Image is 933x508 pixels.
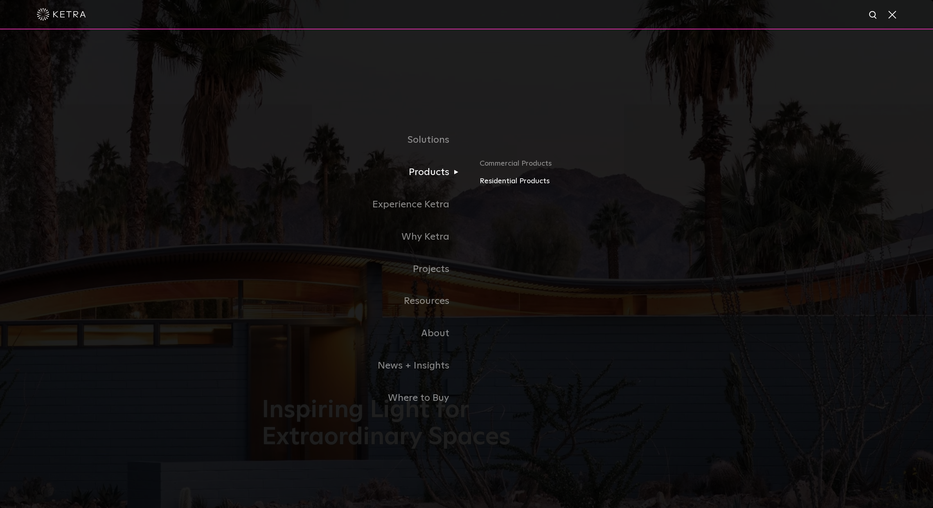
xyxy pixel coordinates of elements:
div: Navigation Menu [262,124,671,414]
a: About [262,317,466,350]
img: ketra-logo-2019-white [37,8,86,20]
a: Products [262,156,466,189]
a: News + Insights [262,350,466,382]
a: Projects [262,253,466,285]
a: Commercial Products [480,157,671,175]
img: search icon [868,10,879,20]
a: Residential Products [480,175,671,187]
a: Why Ketra [262,221,466,253]
a: Solutions [262,124,466,156]
a: Experience Ketra [262,189,466,221]
a: Where to Buy [262,382,466,414]
a: Resources [262,285,466,317]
